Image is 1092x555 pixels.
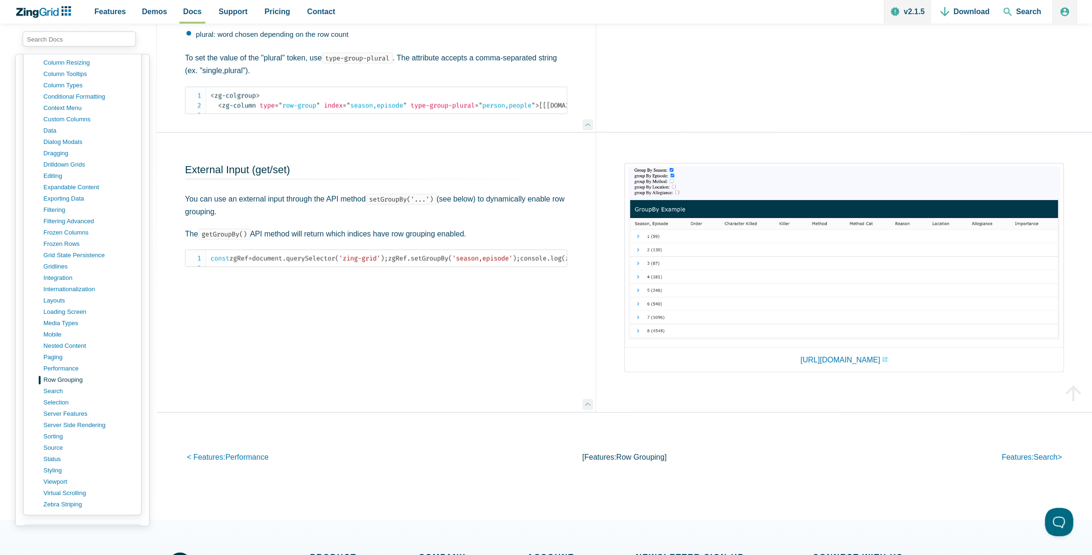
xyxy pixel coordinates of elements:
span: Features [94,5,126,18]
span: ( [335,254,339,262]
a: search [43,385,134,396]
span: zg-colgroup [210,91,256,99]
a: selection [43,396,134,408]
span: " [479,101,482,109]
li: plural: word chosen depending on the row count [186,28,567,40]
span: ( [448,254,452,262]
iframe: Toggle Customer Support [1045,508,1073,536]
span: < [210,91,214,99]
a: paging [43,351,134,362]
a: zebra striping [43,498,134,510]
span: zg-column [218,101,256,109]
p: The API method will return which indices have row grouping enabled. [185,227,567,240]
a: nested content [43,340,134,351]
a: virtual scrolling [43,487,134,498]
code: type-group-plural [322,52,393,63]
span: querySelector [286,254,335,262]
a: External Input (get/set) [185,163,290,175]
a: source [43,442,134,453]
a: context menu [43,102,134,113]
span: = [475,101,479,109]
span: search [1033,453,1058,461]
a: filtering advanced [43,215,134,227]
a: status [43,453,134,464]
a: layouts [43,294,134,306]
span: Contact [307,5,336,18]
span: Support [218,5,247,18]
span: performance [225,453,269,461]
a: ZingChart Logo. Click to return to the homepage [15,6,76,18]
a: styling [43,464,134,476]
span: < [218,101,222,109]
span: = [343,101,346,109]
span: type-group-plural [411,101,475,109]
a: custom columns [43,113,134,125]
a: < features:performance [187,453,269,461]
span: " [346,101,350,109]
a: drilldown grids [43,159,134,170]
a: [URL][DOMAIN_NAME] [800,353,888,366]
span: . [282,254,286,262]
a: exporting data [43,193,134,204]
a: dialog modals [43,136,134,147]
a: conditional formatting [43,91,134,102]
span: const [210,254,229,262]
a: gridlines [43,261,134,272]
a: performance [43,362,134,374]
span: log [550,254,562,262]
a: column resizing [43,57,134,68]
a: server features [43,408,134,419]
span: ; [516,254,520,262]
span: " [403,101,407,109]
a: column types [43,79,134,91]
a: loading screen [43,306,134,317]
span: . [546,254,550,262]
span: ) [512,254,516,262]
a: filtering [43,204,134,215]
span: season,episode [343,101,407,109]
span: = [248,254,252,262]
span: setGroupBy [411,254,448,262]
span: ; [384,254,388,262]
span: = [275,101,278,109]
span: Demos [142,5,167,18]
span: type [260,101,275,109]
span: index [324,101,343,109]
a: server side rendering [43,419,134,430]
span: row grouping [616,453,664,461]
code: zgRef document zgRef console zgRef [210,253,567,263]
span: > [256,91,260,99]
code: [[[DOMAIN_NAME]]] -- [[group.count]] [[group.plural]] ... [210,90,567,110]
code: setGroupBy('...') [366,193,437,204]
a: frozen rows [43,238,134,249]
p: [features: ] [479,450,770,463]
span: ) [380,254,384,262]
a: internationalization [43,283,134,294]
a: features:search> [1001,453,1062,461]
span: " [531,101,535,109]
span: row-group [275,101,320,109]
a: media types [43,317,134,328]
span: " [278,101,282,109]
code: getGroupBy() [198,228,250,239]
a: frozen columns [43,227,134,238]
a: grid state persistence [43,249,134,261]
span: person,people [475,101,535,109]
a: mobile [43,328,134,340]
span: " [316,101,320,109]
a: column tooltips [43,68,134,79]
a: sorting [43,430,134,442]
a: integration [43,272,134,283]
a: dragging [43,147,134,159]
a: expandable content [43,181,134,193]
span: Pricing [265,5,290,18]
span: 'season,episode' [452,254,512,262]
span: 'zing-grid' [339,254,380,262]
p: You can use an external input through the API method (see below) to dynamically enable row grouping. [185,192,567,218]
a: row grouping [43,374,134,385]
input: search input [23,31,136,46]
span: ( [562,254,565,262]
span: > [535,101,539,109]
a: editing [43,170,134,181]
